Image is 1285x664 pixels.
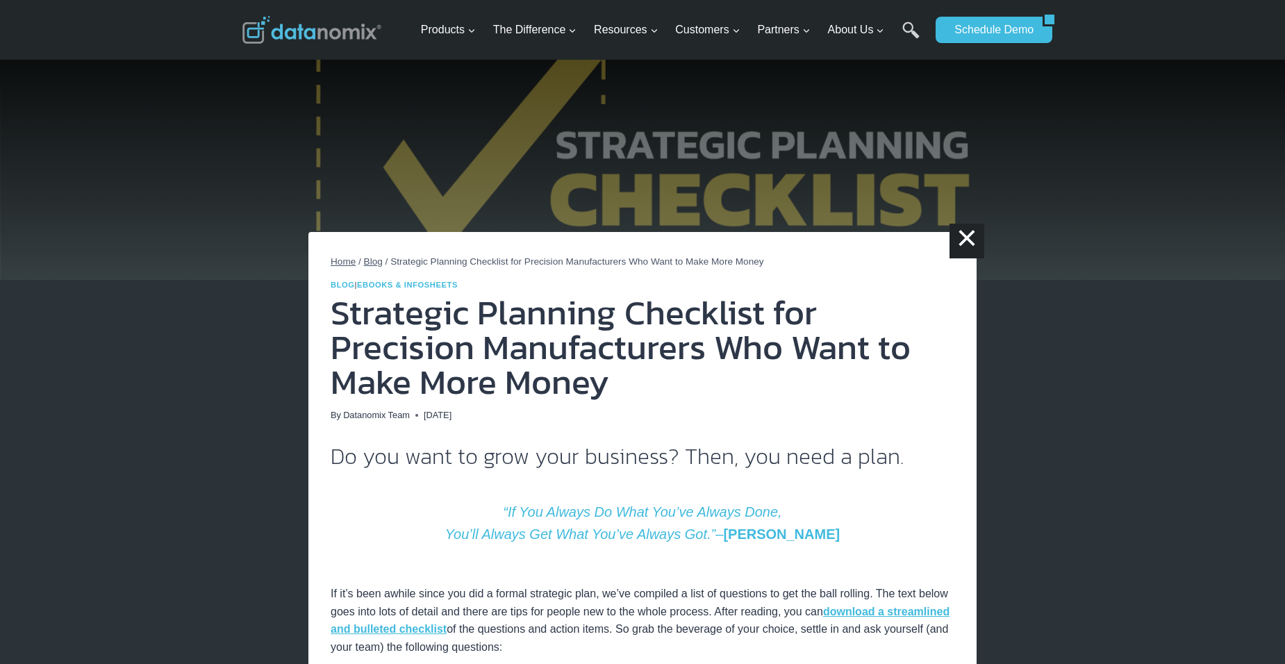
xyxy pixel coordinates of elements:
nav: Breadcrumbs [331,254,954,269]
span: By [331,408,341,422]
span: / [358,256,361,267]
span: | [331,281,458,289]
a: Schedule Demo [936,17,1043,43]
h2: Do you want to grow your business? Then, you need a plan. [331,445,954,467]
a: eBooks & Infosheets [357,281,458,289]
span: About Us [828,21,885,39]
p: If it’s been awhile since you did a formal strategic plan, we’ve compiled a list of questions to ... [331,567,954,656]
a: Blog [364,256,383,267]
span: / [385,256,388,267]
em: “If You Always Do What You’ve Always Done, [503,504,781,520]
nav: Primary Navigation [415,8,929,53]
img: Datanomix [242,16,381,44]
a: Home [331,256,356,267]
span: Strategic Planning Checklist for Precision Manufacturers Who Want to Make More Money [390,256,763,267]
time: [DATE] [424,408,451,422]
a: Datanomix Team [343,410,410,420]
span: The Difference [493,21,577,39]
em: You’ll Always Get What You’ve Always Got.” [445,526,715,542]
span: Products [421,21,476,39]
strong: [PERSON_NAME] [723,526,840,542]
h1: Strategic Planning Checklist for Precision Manufacturers Who Want to Make More Money [331,295,954,399]
span: Partners [757,21,810,39]
p: – [331,479,954,545]
span: Resources [594,21,658,39]
span: Customers [675,21,740,39]
a: × [950,224,984,258]
a: Search [902,22,920,53]
a: Blog [331,281,355,289]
